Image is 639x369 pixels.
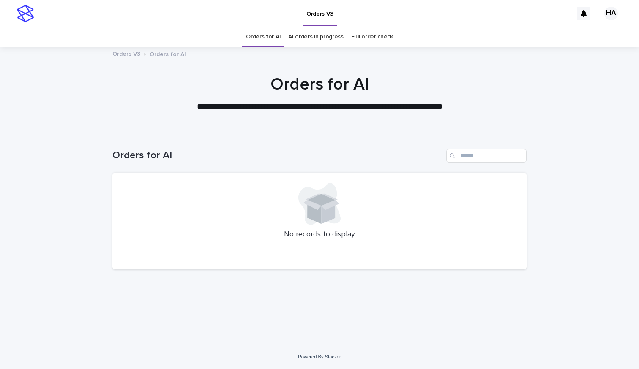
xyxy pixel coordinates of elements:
[123,230,516,239] p: No records to display
[17,5,34,22] img: stacker-logo-s-only.png
[112,149,443,162] h1: Orders for AI
[288,27,344,47] a: AI orders in progress
[112,49,140,58] a: Orders V3
[604,7,618,20] div: HA
[298,354,341,359] a: Powered By Stacker
[351,27,393,47] a: Full order check
[150,49,186,58] p: Orders for AI
[246,27,281,47] a: Orders for AI
[446,149,527,163] input: Search
[112,74,527,95] h1: Orders for AI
